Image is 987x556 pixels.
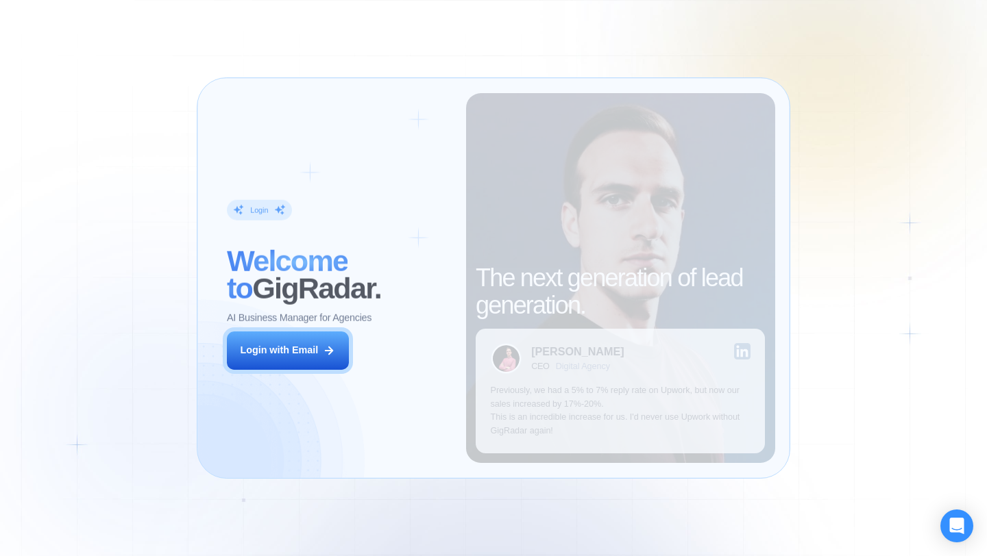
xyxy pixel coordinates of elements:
[227,247,451,301] h2: ‍ GigRadar.
[227,312,371,325] p: AI Business Manager for Agencies
[227,244,348,304] span: Welcome to
[240,344,318,357] div: Login with Email
[531,346,624,357] div: [PERSON_NAME]
[491,384,751,438] p: Previously, we had a 5% to 7% reply rate on Upwork, but now our sales increased by 17%-20%. This ...
[250,205,268,215] div: Login
[556,362,610,371] div: Digital Agency
[476,264,765,318] h2: The next generation of lead generation.
[940,509,973,542] div: Open Intercom Messenger
[531,362,550,371] div: CEO
[227,331,349,370] button: Login with Email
